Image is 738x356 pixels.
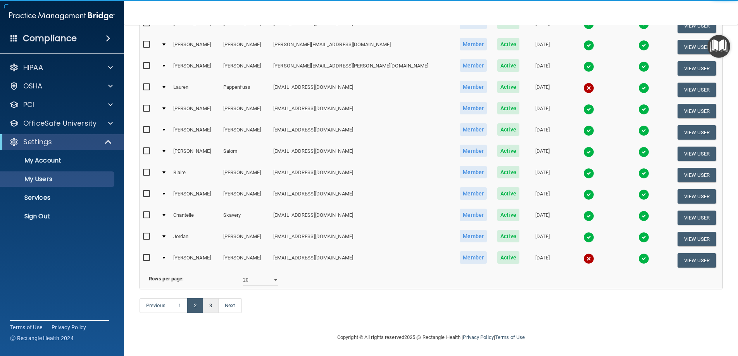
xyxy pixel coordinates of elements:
button: View User [678,40,716,54]
span: Active [497,166,519,178]
td: [EMAIL_ADDRESS][DOMAIN_NAME] [270,164,454,186]
td: [DATE] [524,15,561,36]
td: [EMAIL_ADDRESS][DOMAIN_NAME] [270,143,454,164]
img: cross.ca9f0e7f.svg [583,253,594,264]
button: View User [678,83,716,97]
span: Active [497,230,519,242]
button: View User [678,232,716,246]
span: Active [497,59,519,72]
td: [PERSON_NAME] [170,122,220,143]
h4: Compliance [23,33,77,44]
span: Active [497,81,519,93]
td: [DATE] [524,79,561,100]
span: Active [497,187,519,200]
img: tick.e7d51cea.svg [638,168,649,179]
td: Pappenfuss [220,79,270,100]
td: [DATE] [524,164,561,186]
p: PCI [23,100,34,109]
img: tick.e7d51cea.svg [583,189,594,200]
img: tick.e7d51cea.svg [583,104,594,115]
a: Next [218,298,241,313]
td: Chantelle [170,207,220,228]
p: Settings [23,137,52,147]
span: Member [460,123,487,136]
td: [PERSON_NAME] [170,250,220,271]
td: [PERSON_NAME] [220,36,270,58]
td: [PERSON_NAME] [170,36,220,58]
a: Terms of Use [495,334,525,340]
div: Copyright © All rights reserved 2025 @ Rectangle Health | | [290,325,572,350]
td: [DATE] [524,122,561,143]
a: PCI [9,100,113,109]
p: OfficeSafe University [23,119,97,128]
td: [PERSON_NAME] [220,250,270,271]
img: tick.e7d51cea.svg [638,40,649,51]
td: [PERSON_NAME] [170,143,220,164]
p: Services [5,194,111,202]
button: View User [678,104,716,118]
p: My Users [5,175,111,183]
td: [DATE] [524,207,561,228]
p: HIPAA [23,63,43,72]
td: [PERSON_NAME][EMAIL_ADDRESS][DOMAIN_NAME] [270,36,454,58]
img: tick.e7d51cea.svg [638,83,649,93]
a: 2 [187,298,203,313]
td: [PERSON_NAME][EMAIL_ADDRESS][PERSON_NAME][DOMAIN_NAME] [270,58,454,79]
td: [PERSON_NAME] [170,58,220,79]
td: [DATE] [524,100,561,122]
button: View User [678,168,716,182]
a: 3 [203,298,219,313]
td: [EMAIL_ADDRESS][DOMAIN_NAME] [270,186,454,207]
td: [PERSON_NAME] [220,228,270,250]
img: tick.e7d51cea.svg [583,125,594,136]
td: [PERSON_NAME] [220,186,270,207]
a: Settings [9,137,112,147]
td: [PERSON_NAME] [220,15,270,36]
img: tick.e7d51cea.svg [583,211,594,221]
td: [DATE] [524,143,561,164]
span: Active [497,123,519,136]
button: View User [678,253,716,268]
span: Active [497,251,519,264]
td: [PERSON_NAME] [220,122,270,143]
span: Member [460,38,487,50]
td: [EMAIL_ADDRESS][DOMAIN_NAME] [270,15,454,36]
td: Skavery [220,207,270,228]
td: [PERSON_NAME] [170,15,220,36]
b: Rows per page: [149,276,184,282]
span: Active [497,38,519,50]
a: Terms of Use [10,323,42,331]
span: Member [460,187,487,200]
img: tick.e7d51cea.svg [638,189,649,200]
iframe: Drift Widget Chat Controller [699,302,729,332]
a: 1 [172,298,188,313]
button: View User [678,147,716,161]
td: [PERSON_NAME] [170,100,220,122]
td: [EMAIL_ADDRESS][DOMAIN_NAME] [270,228,454,250]
button: View User [678,189,716,204]
img: tick.e7d51cea.svg [583,168,594,179]
span: Active [497,102,519,114]
td: [DATE] [524,36,561,58]
td: [DATE] [524,228,561,250]
span: Active [497,145,519,157]
td: [EMAIL_ADDRESS][DOMAIN_NAME] [270,207,454,228]
a: Previous [140,298,172,313]
button: View User [678,211,716,225]
span: Member [460,230,487,242]
td: [EMAIL_ADDRESS][DOMAIN_NAME] [270,250,454,271]
a: Privacy Policy [52,323,86,331]
img: tick.e7d51cea.svg [583,232,594,243]
button: View User [678,125,716,140]
td: [DATE] [524,58,561,79]
button: View User [678,19,716,33]
a: Privacy Policy [463,334,493,340]
td: [DATE] [524,186,561,207]
span: Member [460,102,487,114]
span: Member [460,59,487,72]
td: Salom [220,143,270,164]
a: OfficeSafe University [9,119,113,128]
span: Member [460,251,487,264]
p: Sign Out [5,213,111,220]
span: Member [460,145,487,157]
